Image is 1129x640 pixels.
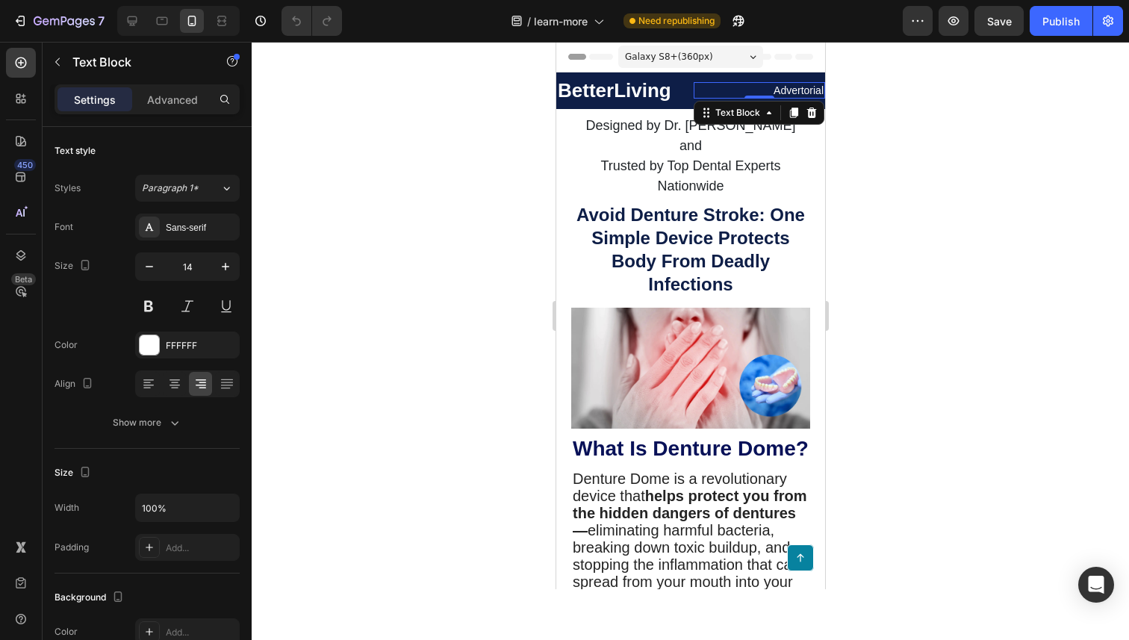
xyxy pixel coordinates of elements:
[16,429,250,565] span: Denture Dome is a revolutionary device that eliminating harmful bacteria, breaking down toxic bui...
[166,339,236,352] div: FFFFFF
[1030,6,1092,36] button: Publish
[55,409,240,436] button: Show more
[556,42,825,589] iframe: Design area
[166,541,236,555] div: Add...
[135,175,240,202] button: Paragraph 1*
[74,92,116,108] p: Settings
[55,338,78,352] div: Color
[55,220,73,234] div: Font
[55,144,96,158] div: Text style
[72,53,199,71] p: Text Block
[987,15,1012,28] span: Save
[55,374,96,394] div: Align
[1042,13,1080,29] div: Publish
[11,273,36,285] div: Beta
[136,494,239,521] input: Auto
[527,13,531,29] span: /
[55,181,81,195] div: Styles
[974,6,1024,36] button: Save
[6,6,111,36] button: 7
[16,446,250,497] strong: helps protect you from the hidden dangers of dentures —
[55,256,94,276] div: Size
[55,588,127,608] div: Background
[166,221,236,234] div: Sans-serif
[55,463,94,483] div: Size
[98,12,105,30] p: 7
[55,501,79,515] div: Width
[147,92,198,108] p: Advanced
[534,13,588,29] span: learn-more
[1078,567,1114,603] div: Open Intercom Messenger
[113,415,182,430] div: Show more
[282,6,342,36] div: Undo/Redo
[638,14,715,28] span: Need republishing
[14,159,36,171] div: 450
[55,541,89,554] div: Padding
[142,181,199,195] span: Paragraph 1*
[166,626,236,639] div: Add...
[55,625,78,639] div: Color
